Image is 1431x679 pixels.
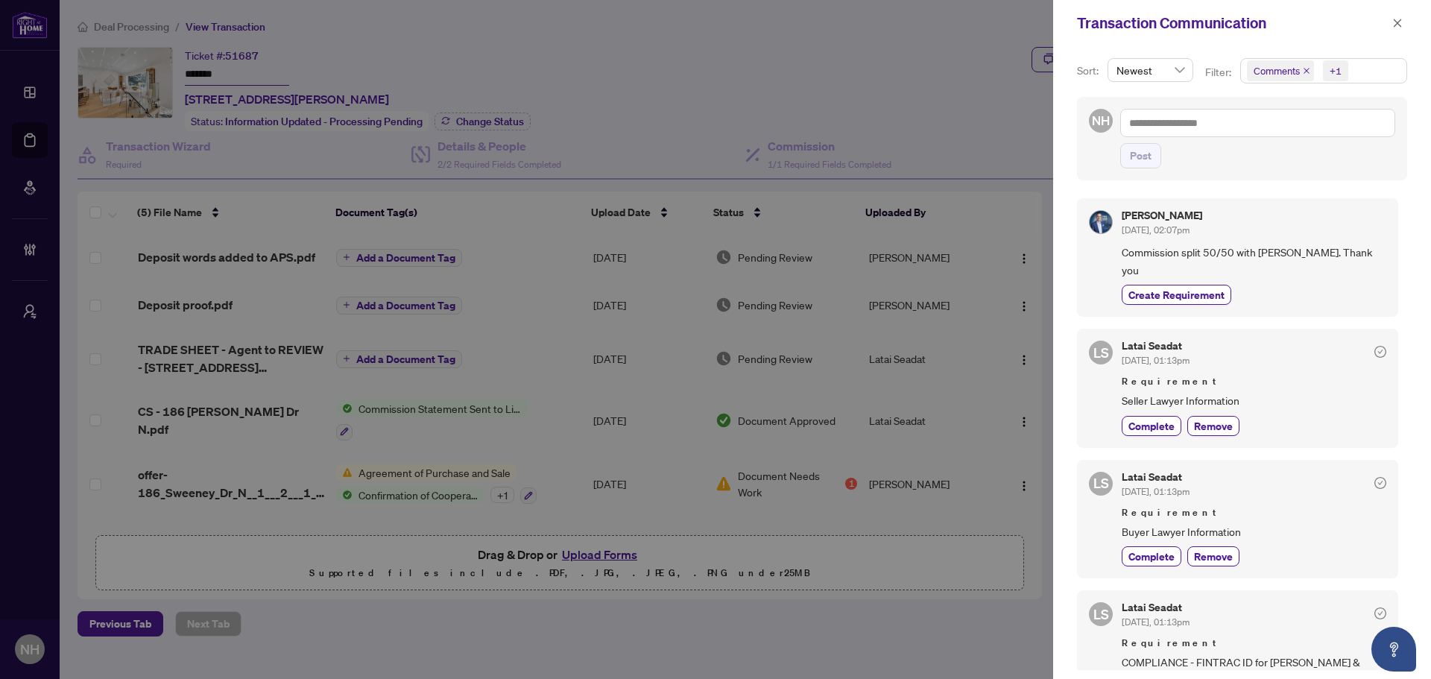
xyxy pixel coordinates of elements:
span: Seller Lawyer Information [1122,392,1386,409]
div: +1 [1330,63,1342,78]
span: Complete [1128,549,1175,564]
span: Comments [1254,63,1300,78]
button: Remove [1187,546,1239,566]
span: Create Requirement [1128,287,1225,303]
span: Remove [1194,549,1233,564]
span: Complete [1128,418,1175,434]
span: check-circle [1374,346,1386,358]
span: [DATE], 01:13pm [1122,616,1190,628]
h5: Latai Seadat [1122,472,1190,482]
span: [DATE], 02:07pm [1122,224,1190,236]
span: LS [1093,604,1109,625]
span: Requirement [1122,374,1386,389]
h5: [PERSON_NAME] [1122,210,1202,221]
span: close [1303,67,1310,75]
span: close [1392,18,1403,28]
button: Create Requirement [1122,285,1231,305]
span: Newest [1116,59,1184,81]
button: Complete [1122,416,1181,436]
span: Commission split 50/50 with [PERSON_NAME]. Thank you [1122,244,1386,279]
span: Comments [1247,60,1314,81]
span: [DATE], 01:13pm [1122,486,1190,497]
button: Open asap [1371,627,1416,672]
button: Complete [1122,546,1181,566]
h5: Latai Seadat [1122,602,1190,613]
span: Buyer Lawyer Information [1122,523,1386,540]
img: Profile Icon [1090,211,1112,233]
span: Requirement [1122,505,1386,520]
span: Remove [1194,418,1233,434]
span: [DATE], 01:13pm [1122,355,1190,366]
span: Requirement [1122,636,1386,651]
button: Remove [1187,416,1239,436]
button: Post [1120,143,1161,168]
span: LS [1093,473,1109,493]
h5: Latai Seadat [1122,341,1190,351]
span: NH [1092,111,1110,130]
p: Sort: [1077,63,1102,79]
p: Filter: [1205,64,1233,80]
div: Transaction Communication [1077,12,1388,34]
span: check-circle [1374,607,1386,619]
span: LS [1093,342,1109,363]
span: check-circle [1374,477,1386,489]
